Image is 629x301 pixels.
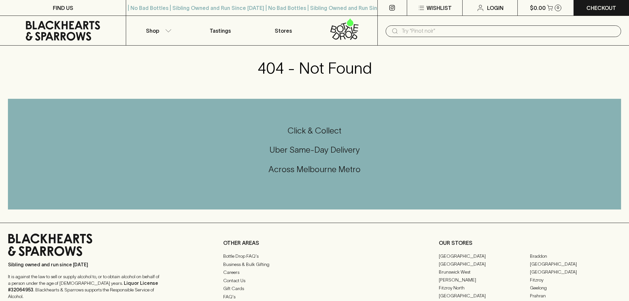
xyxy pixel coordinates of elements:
[586,4,616,12] p: Checkout
[223,239,405,247] p: OTHER AREAS
[8,261,160,268] p: Sibling owned and run since [DATE]
[530,284,621,292] a: Geelong
[53,4,73,12] p: FIND US
[8,125,621,136] h5: Click & Collect
[530,268,621,276] a: [GEOGRAPHIC_DATA]
[223,277,405,284] a: Contact Us
[8,164,621,175] h5: Across Melbourne Metro
[530,4,546,12] p: $0.00
[252,16,315,45] a: Stores
[189,16,252,45] a: Tastings
[223,269,405,277] a: Careers
[223,285,405,293] a: Gift Cards
[223,293,405,301] a: FAQ's
[530,292,621,300] a: Prahran
[557,6,559,10] p: 0
[439,292,530,300] a: [GEOGRAPHIC_DATA]
[126,16,189,45] button: Shop
[223,252,405,260] a: Bottle Drop FAQ's
[439,268,530,276] a: Brunswick West
[275,27,292,35] p: Stores
[439,252,530,260] a: [GEOGRAPHIC_DATA]
[146,27,159,35] p: Shop
[530,276,621,284] a: Fitzroy
[427,4,452,12] p: Wishlist
[210,27,231,35] p: Tastings
[439,260,530,268] a: [GEOGRAPHIC_DATA]
[530,260,621,268] a: [GEOGRAPHIC_DATA]
[8,273,160,300] p: It is against the law to sell or supply alcohol to, or to obtain alcohol on behalf of a person un...
[530,252,621,260] a: Braddon
[487,4,504,12] p: Login
[439,276,530,284] a: [PERSON_NAME]
[439,239,621,247] p: OUR STORES
[8,99,621,209] div: Call to action block
[8,144,621,155] h5: Uber Same-Day Delivery
[439,284,530,292] a: Fitzroy North
[223,260,405,268] a: Business & Bulk Gifting
[258,59,372,77] h3: 404 - Not Found
[402,26,616,36] input: Try "Pinot noir"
